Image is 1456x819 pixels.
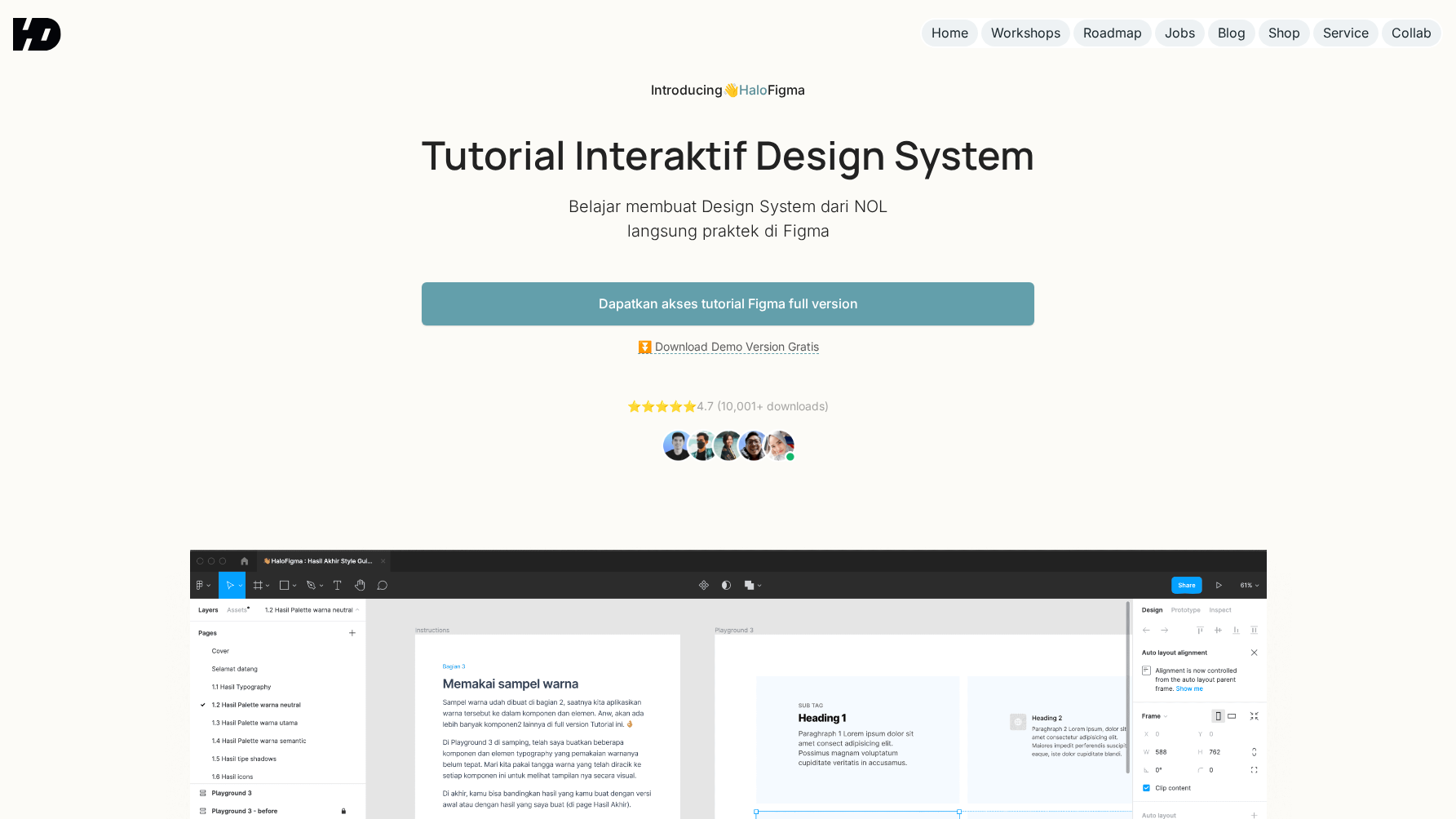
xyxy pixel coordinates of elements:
[922,20,978,46] a: Home
[627,398,829,415] div: 4.7 (10,001+ downloads)
[1323,24,1369,42] div: Service
[627,399,697,413] a: ⭐️⭐️⭐️⭐️⭐️
[1155,20,1205,46] a: Jobs
[932,24,968,42] div: Home
[1083,24,1142,42] div: Roadmap
[1208,20,1255,46] a: Blog
[1392,24,1432,42] div: Collab
[638,339,819,354] a: ⏬ Download Demo Version Gratis
[991,24,1060,42] div: Workshops
[739,82,768,98] a: Halo
[1073,20,1152,46] a: Roadmap
[1218,24,1246,42] div: Blog
[1165,24,1195,42] div: Jobs
[651,82,723,98] span: Introducing
[1382,20,1441,46] a: Collab
[651,82,805,99] div: 👋
[1268,24,1300,42] div: Shop
[661,428,795,463] img: Students Tutorial Belajar UI Design dari NOL Figma HaloFigma
[981,20,1070,46] a: Workshops
[565,194,892,243] p: Belajar membuat Design System dari NOL langsung praktek di Figma
[422,131,1034,179] h1: Tutorial Interaktif Design System
[422,282,1034,325] a: Dapatkan akses tutorial Figma full version
[768,82,805,98] span: Figma
[1313,20,1379,46] a: Service
[1259,20,1310,46] a: Shop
